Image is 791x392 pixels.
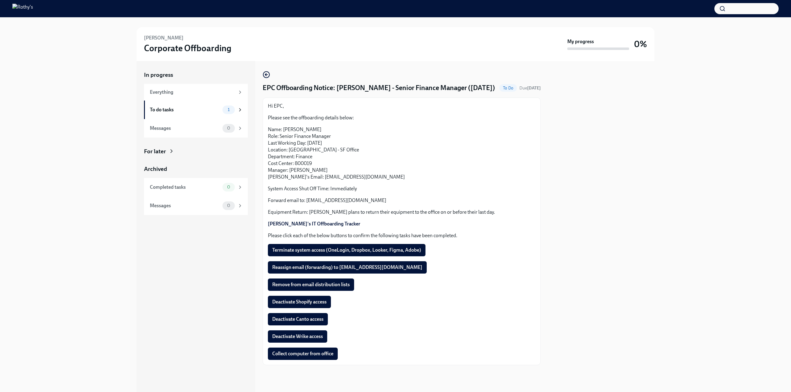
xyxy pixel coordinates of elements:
p: System Access Shut Off Time: Immediately [268,185,535,192]
a: Messages0 [144,196,248,215]
h3: 0% [634,39,647,50]
a: [PERSON_NAME]'s IT Offboarding Tracker [268,221,360,227]
span: Deactivate Shopify access [272,299,327,305]
strong: My progress [567,38,594,45]
img: Rothy's [12,4,33,14]
div: Everything [150,89,235,96]
span: To Do [499,86,517,90]
span: 0 [223,203,234,208]
div: Messages [150,202,220,209]
button: Deactivate Canto access [268,313,328,325]
span: October 26th, 2025 09:00 [519,85,541,91]
h3: Corporate Offboarding [144,43,231,54]
span: 0 [223,185,234,189]
span: 0 [223,126,234,130]
a: Messages0 [144,119,248,138]
h4: EPC Offboarding Notice: [PERSON_NAME] - Senior Finance Manager ([DATE]) [263,83,495,93]
button: Deactivate Shopify access [268,296,331,308]
h6: [PERSON_NAME] [144,35,184,41]
button: Reassign email (forwarding) to [EMAIL_ADDRESS][DOMAIN_NAME] [268,261,427,274]
div: To do tasks [150,106,220,113]
button: Collect computer from office [268,348,338,360]
span: 1 [224,107,233,112]
p: Forward email to: [EMAIL_ADDRESS][DOMAIN_NAME] [268,197,535,204]
a: Completed tasks0 [144,178,248,196]
a: Everything [144,84,248,101]
span: Due [519,85,541,91]
button: Deactivate Wrike access [268,330,327,343]
span: Reassign email (forwarding) to [EMAIL_ADDRESS][DOMAIN_NAME] [272,264,422,270]
a: In progress [144,71,248,79]
span: Collect computer from office [272,351,333,357]
p: Please click each of the below buttons to confirm the following tasks have been completed. [268,232,535,239]
div: Messages [150,125,220,132]
button: Remove from email distribution lists [268,279,354,291]
span: Remove from email distribution lists [272,282,350,288]
button: Terminate system access (OneLogin, Dropbox, Looker, Figma, Adobe) [268,244,425,256]
p: Name: [PERSON_NAME] Role: Senior Finance Manager Last Working Day: [DATE] Location: [GEOGRAPHIC_D... [268,126,535,180]
p: Please see the offboarding details below: [268,114,535,121]
span: Deactivate Canto access [272,316,324,322]
span: Deactivate Wrike access [272,333,323,340]
a: To do tasks1 [144,101,248,119]
div: For later [144,147,166,155]
p: Equipment Return: [PERSON_NAME] plans to return their equipment to the office on or before their ... [268,209,535,216]
span: Terminate system access (OneLogin, Dropbox, Looker, Figma, Adobe) [272,247,421,253]
a: Archived [144,165,248,173]
strong: [DATE] [527,85,541,91]
a: For later [144,147,248,155]
div: Completed tasks [150,184,220,191]
p: Hi EPC, [268,103,535,109]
